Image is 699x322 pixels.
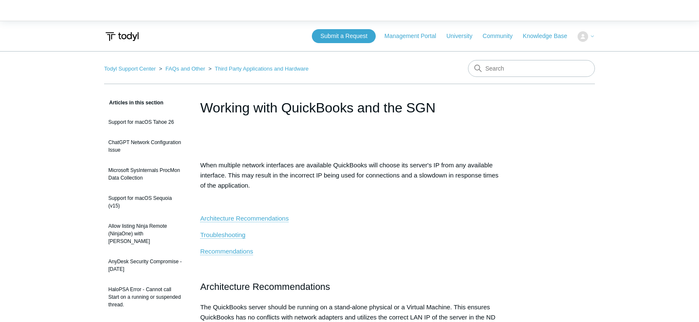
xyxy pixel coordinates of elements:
[104,162,187,186] a: Microsoft SysInternals ProcMon Data Collection
[483,32,521,41] a: Community
[200,279,499,294] h2: Architecture Recommendations
[165,65,205,72] a: FAQs and Other
[104,114,187,130] a: Support for macOS Tahoe 26
[468,60,595,77] input: Search
[200,231,245,239] a: Troubleshooting
[523,32,576,41] a: Knowledge Base
[104,254,187,277] a: AnyDesk Security Compromise - [DATE]
[200,215,289,222] a: Architecture Recommendations
[446,32,481,41] a: University
[200,160,499,191] p: When multiple network interfaces are available QuickBooks will choose its server's IP from any av...
[104,100,163,106] span: Articles in this section
[200,98,499,118] h1: Working with QuickBooks and the SGN
[104,190,187,214] a: Support for macOS Sequoia (v15)
[104,65,156,72] a: Todyl Support Center
[104,65,157,72] li: Todyl Support Center
[104,218,187,249] a: Allow listing Ninja Remote (NinjaOne) with [PERSON_NAME]
[385,32,445,41] a: Management Portal
[104,29,140,44] img: Todyl Support Center Help Center home page
[207,65,309,72] li: Third Party Applications and Hardware
[104,134,187,158] a: ChatGPT Network Configuration Issue
[157,65,207,72] li: FAQs and Other
[104,281,187,313] a: HaloPSA Error - Cannot call Start on a running or suspended thread.
[312,29,376,43] a: Submit a Request
[215,65,309,72] a: Third Party Applications and Hardware
[200,248,253,255] a: Recommendations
